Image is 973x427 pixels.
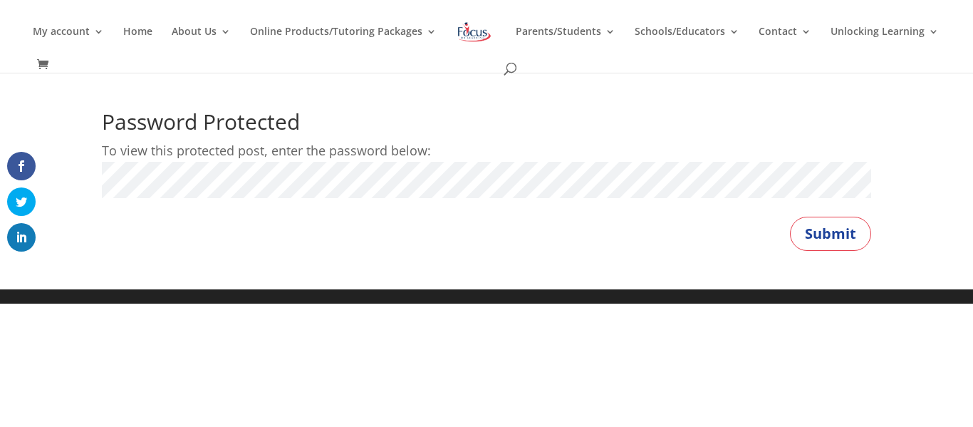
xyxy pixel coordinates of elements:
a: Contact [759,26,811,60]
a: Home [123,26,152,60]
p: To view this protected post, enter the password below: [102,140,871,162]
img: Focus on Learning [456,19,493,45]
a: Unlocking Learning [831,26,939,60]
a: My account [33,26,104,60]
button: Submit [790,217,871,251]
a: Schools/Educators [635,26,739,60]
a: Online Products/Tutoring Packages [250,26,437,60]
h1: Password Protected [102,111,871,140]
a: Parents/Students [516,26,615,60]
a: About Us [172,26,231,60]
